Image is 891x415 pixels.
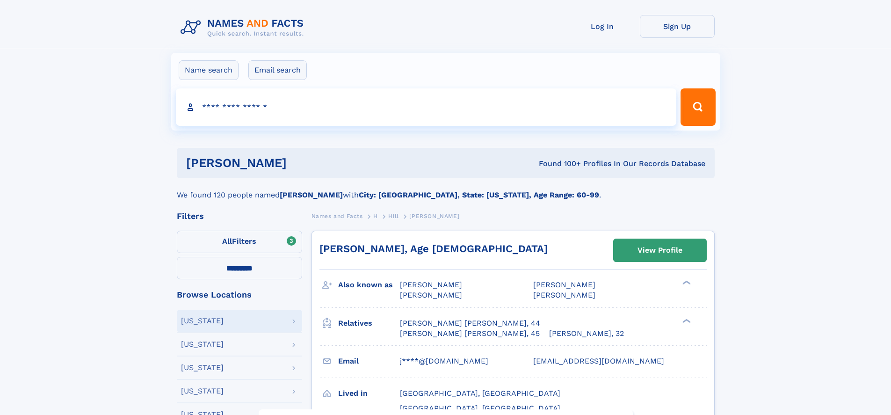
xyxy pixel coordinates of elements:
[177,15,311,40] img: Logo Names and Facts
[181,364,224,371] div: [US_STATE]
[248,60,307,80] label: Email search
[311,210,363,222] a: Names and Facts
[186,157,413,169] h1: [PERSON_NAME]
[614,239,706,262] a: View Profile
[400,318,540,328] a: [PERSON_NAME] [PERSON_NAME], 44
[338,386,400,401] h3: Lived in
[181,317,224,325] div: [US_STATE]
[338,277,400,293] h3: Also known as
[680,280,691,286] div: ❯
[400,404,560,413] span: [GEOGRAPHIC_DATA], [GEOGRAPHIC_DATA]
[177,178,715,201] div: We found 120 people named with .
[637,240,682,261] div: View Profile
[338,353,400,369] h3: Email
[177,212,302,220] div: Filters
[373,210,378,222] a: H
[409,213,459,219] span: [PERSON_NAME]
[565,15,640,38] a: Log In
[640,15,715,38] a: Sign Up
[176,88,677,126] input: search input
[549,328,624,339] a: [PERSON_NAME], 32
[222,237,232,246] span: All
[533,280,595,289] span: [PERSON_NAME]
[319,243,548,255] a: [PERSON_NAME], Age [DEMOGRAPHIC_DATA]
[373,213,378,219] span: H
[400,328,540,339] a: [PERSON_NAME] [PERSON_NAME], 45
[681,88,715,126] button: Search Button
[177,291,302,299] div: Browse Locations
[179,60,239,80] label: Name search
[400,280,462,289] span: [PERSON_NAME]
[388,213,398,219] span: Hill
[533,291,595,299] span: [PERSON_NAME]
[338,315,400,331] h3: Relatives
[533,357,664,365] span: [EMAIL_ADDRESS][DOMAIN_NAME]
[181,341,224,348] div: [US_STATE]
[680,318,691,324] div: ❯
[400,389,560,398] span: [GEOGRAPHIC_DATA], [GEOGRAPHIC_DATA]
[388,210,398,222] a: Hill
[177,231,302,253] label: Filters
[413,159,705,169] div: Found 100+ Profiles In Our Records Database
[359,190,599,199] b: City: [GEOGRAPHIC_DATA], State: [US_STATE], Age Range: 60-99
[280,190,343,199] b: [PERSON_NAME]
[400,291,462,299] span: [PERSON_NAME]
[181,387,224,395] div: [US_STATE]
